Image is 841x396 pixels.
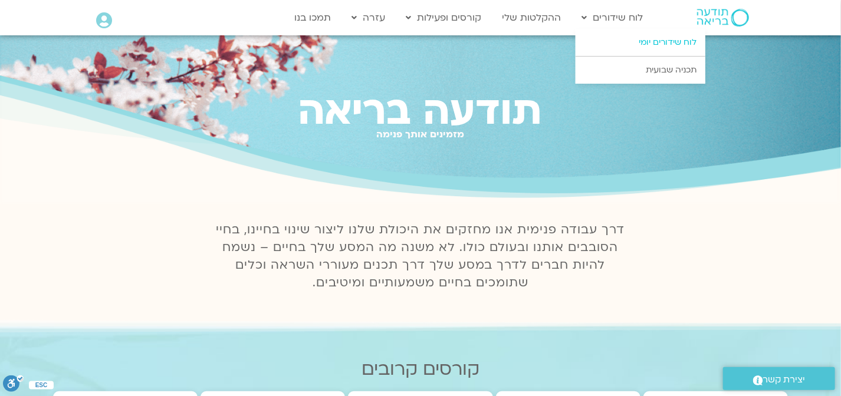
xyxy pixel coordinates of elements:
[288,6,337,29] a: תמכו בנו
[346,6,391,29] a: עזרה
[576,29,705,56] a: לוח שידורים יומי
[496,6,567,29] a: ההקלטות שלי
[576,57,705,84] a: תכניה שבועית
[697,9,749,27] img: תודעה בריאה
[209,221,632,292] p: דרך עבודה פנימית אנו מחזקים את היכולת שלנו ליצור שינוי בחיינו, בחיי הסובבים אותנו ובעולם כולו. לא...
[723,367,835,390] a: יצירת קשר
[763,372,806,388] span: יצירת קשר
[53,359,788,379] h2: קורסים קרובים
[576,6,649,29] a: לוח שידורים
[400,6,487,29] a: קורסים ופעילות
